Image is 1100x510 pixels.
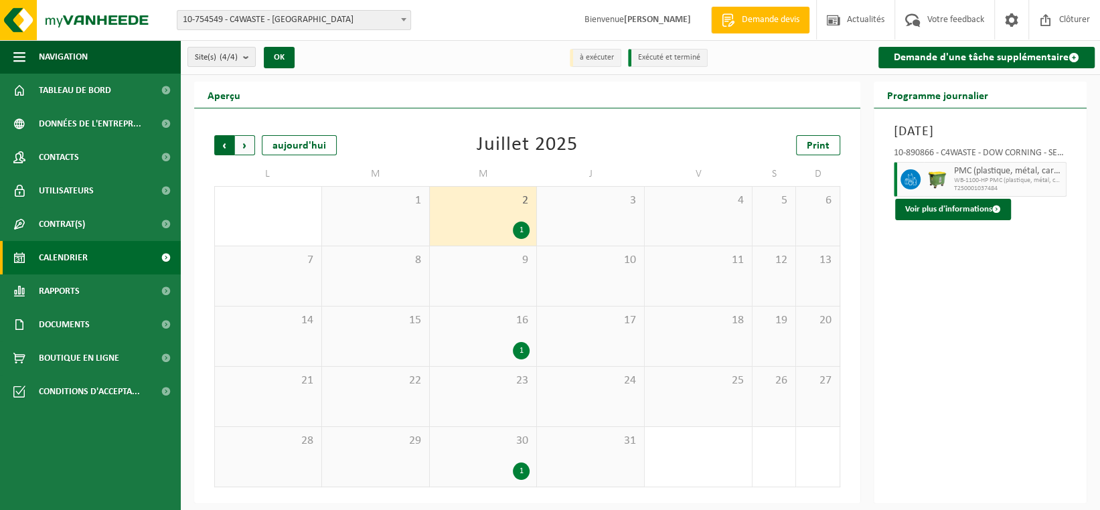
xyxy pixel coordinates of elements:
[477,135,578,155] div: Juillet 2025
[39,207,85,241] span: Contrat(s)
[264,47,295,68] button: OK
[187,47,256,67] button: Site(s)(4/4)
[927,169,947,189] img: WB-1100-HPE-GN-50
[803,313,833,328] span: 20
[738,13,803,27] span: Demande devis
[222,373,315,388] span: 21
[39,141,79,174] span: Contacts
[39,375,140,408] span: Conditions d'accepta...
[39,274,80,308] span: Rapports
[645,162,753,186] td: V
[894,122,1067,142] h3: [DATE]
[262,135,337,155] div: aujourd'hui
[759,193,789,208] span: 5
[222,313,315,328] span: 14
[803,253,833,268] span: 13
[222,434,315,448] span: 28
[628,49,708,67] li: Exécuté et terminé
[39,174,94,207] span: Utilisateurs
[39,107,141,141] span: Données de l'entrepr...
[235,135,255,155] span: Suivant
[329,193,422,208] span: 1
[220,53,238,62] count: (4/4)
[803,193,833,208] span: 6
[513,342,530,359] div: 1
[214,135,234,155] span: Précédent
[651,193,745,208] span: 4
[544,373,637,388] span: 24
[437,373,530,388] span: 23
[177,10,411,30] span: 10-754549 - C4WASTE - MONT-SUR-MARCHIENNE
[214,162,322,186] td: L
[753,162,796,186] td: S
[39,341,119,375] span: Boutique en ligne
[329,434,422,448] span: 29
[437,253,530,268] span: 9
[329,313,422,328] span: 15
[322,162,430,186] td: M
[711,7,809,33] a: Demande devis
[39,241,88,274] span: Calendrier
[437,193,530,208] span: 2
[803,373,833,388] span: 27
[651,253,745,268] span: 11
[544,434,637,448] span: 31
[624,15,691,25] strong: [PERSON_NAME]
[878,47,1095,68] a: Demande d'une tâche supplémentaire
[954,177,1063,185] span: WB-1100-HP PMC (plastique, métal, carton boisson) (industrie
[39,308,90,341] span: Documents
[177,11,410,29] span: 10-754549 - C4WASTE - MONT-SUR-MARCHIENNE
[807,141,830,151] span: Print
[759,373,789,388] span: 26
[894,149,1067,162] div: 10-890866 - C4WASTE - DOW CORNING - SENEFFE
[544,313,637,328] span: 17
[544,253,637,268] span: 10
[759,253,789,268] span: 12
[544,193,637,208] span: 3
[874,82,1002,108] h2: Programme journalier
[895,199,1011,220] button: Voir plus d'informations
[537,162,645,186] td: J
[39,74,111,107] span: Tableau de bord
[437,313,530,328] span: 16
[954,185,1063,193] span: T250001037484
[954,166,1063,177] span: PMC (plastique, métal, carton boisson) (industriel)
[430,162,538,186] td: M
[570,49,621,67] li: à exécuter
[759,313,789,328] span: 19
[195,48,238,68] span: Site(s)
[329,373,422,388] span: 22
[513,462,530,480] div: 1
[194,82,254,108] h2: Aperçu
[437,434,530,448] span: 30
[651,313,745,328] span: 18
[513,222,530,239] div: 1
[796,135,840,155] a: Print
[796,162,840,186] td: D
[39,40,88,74] span: Navigation
[651,373,745,388] span: 25
[222,253,315,268] span: 7
[329,253,422,268] span: 8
